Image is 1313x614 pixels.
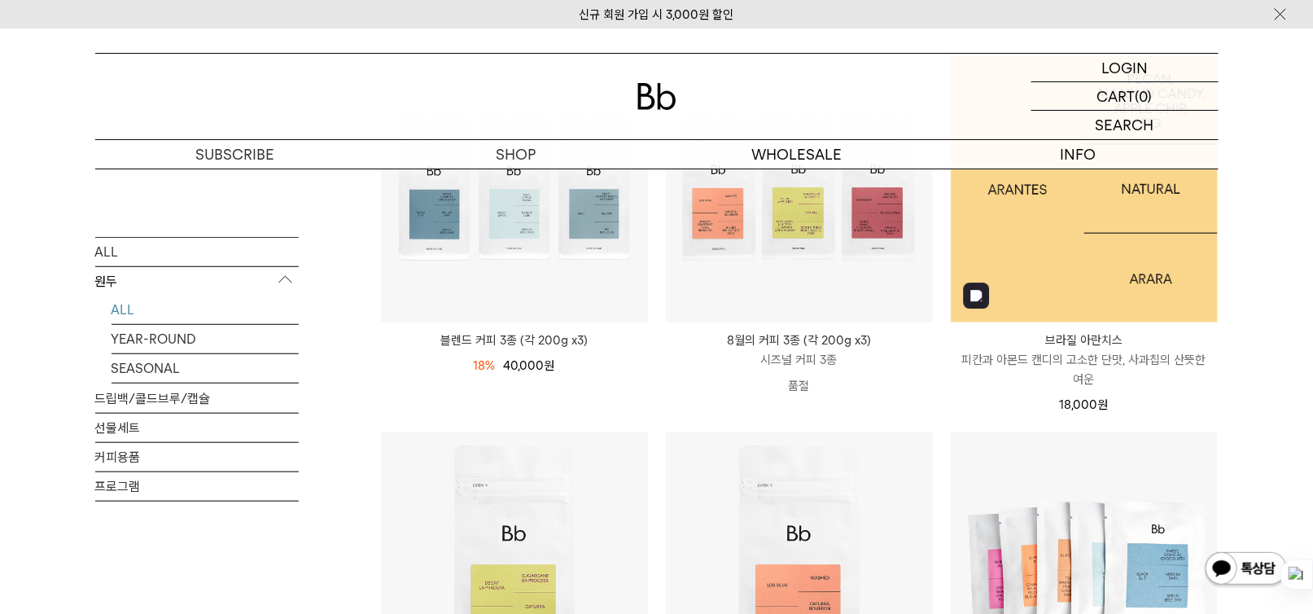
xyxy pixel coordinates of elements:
a: 프로그램 [95,471,299,500]
a: 8월의 커피 3종 (각 200g x3) 시즈널 커피 3종 [666,331,933,370]
img: 로고 [637,83,676,110]
p: 브라질 아란치스 [951,331,1218,350]
img: 카카오톡 채널 1:1 채팅 버튼 [1204,550,1289,590]
p: (0) [1136,82,1153,110]
p: 피칸과 아몬드 캔디의 고소한 단맛, 사과칩의 산뜻한 여운 [951,350,1218,389]
a: 선물세트 [95,413,299,441]
p: SEARCH [1096,111,1154,139]
a: SEASONAL [112,353,299,382]
a: 블렌드 커피 3종 (각 200g x3) [381,331,648,350]
a: 신규 회원 가입 시 3,000원 할인 [580,7,734,22]
a: LOGIN [1031,54,1219,82]
p: 8월의 커피 3종 (각 200g x3) [666,331,933,350]
p: INFO [938,140,1219,169]
p: CART [1097,82,1136,110]
span: 18,000 [1060,397,1109,412]
a: 드립백/콜드브루/캡슐 [95,384,299,412]
span: 40,000 [504,358,555,373]
a: YEAR-ROUND [112,324,299,353]
a: 커피용품 [95,442,299,471]
p: 시즈널 커피 3종 [666,350,933,370]
a: ALL [95,237,299,265]
p: LOGIN [1101,54,1148,81]
span: 원 [545,358,555,373]
div: 18% [474,356,496,375]
a: ALL [112,295,299,323]
p: 원두 [95,266,299,296]
a: SHOP [376,140,657,169]
a: 브라질 아란치스 [951,55,1218,322]
a: CART (0) [1031,82,1219,111]
img: 블렌드 커피 3종 (각 200g x3) [381,55,648,322]
a: 브라질 아란치스 피칸과 아몬드 캔디의 고소한 단맛, 사과칩의 산뜻한 여운 [951,331,1218,389]
p: 품절 [666,370,933,402]
img: 1000000483_add2_079.jpg [951,55,1218,322]
a: SUBSCRIBE [95,140,376,169]
span: 원 [1098,397,1109,412]
p: WHOLESALE [657,140,938,169]
img: 8월의 커피 3종 (각 200g x3) [666,55,933,322]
